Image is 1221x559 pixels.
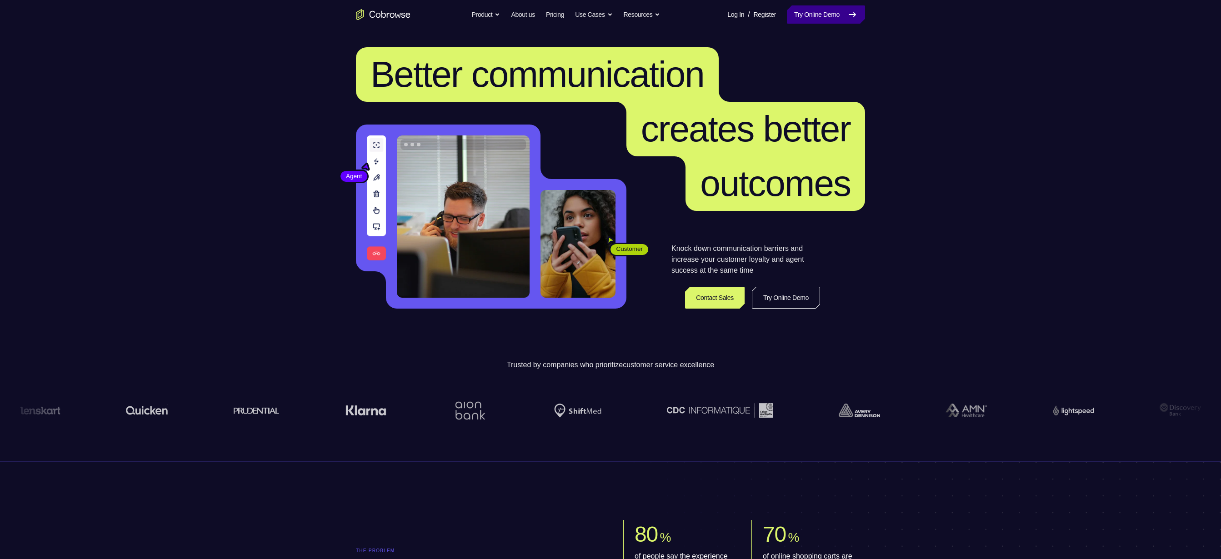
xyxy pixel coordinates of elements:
span: 80 [635,522,658,546]
span: creates better [641,109,851,149]
span: 70 [763,522,786,546]
a: Try Online Demo [752,287,820,309]
button: Resources [624,5,661,24]
img: Aion Bank [452,392,489,429]
img: AMN Healthcare [946,404,987,418]
img: CDC Informatique [667,403,773,417]
a: Go to the home page [356,9,410,20]
span: customer service excellence [623,361,714,369]
a: About us [511,5,535,24]
img: A customer support agent talking on the phone [397,135,530,298]
span: outcomes [700,163,851,204]
span: % [660,530,671,544]
p: Knock down communication barriers and increase your customer loyalty and agent success at the sam... [671,243,820,276]
span: / [748,9,750,20]
img: Lightspeed [1053,405,1094,415]
button: Use Cases [575,5,612,24]
a: Contact Sales [685,287,745,309]
img: prudential [234,407,280,414]
span: Better communication [370,54,704,95]
img: quicken [126,403,168,417]
img: Klarna [345,405,386,416]
a: Try Online Demo [787,5,865,24]
a: Log In [727,5,744,24]
a: Register [754,5,776,24]
img: avery-dennison [839,404,880,417]
img: A customer holding their phone [540,190,616,298]
span: % [788,530,799,544]
button: Product [472,5,500,24]
p: The problem [356,548,598,554]
img: Shiftmed [554,404,601,418]
a: Pricing [546,5,564,24]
